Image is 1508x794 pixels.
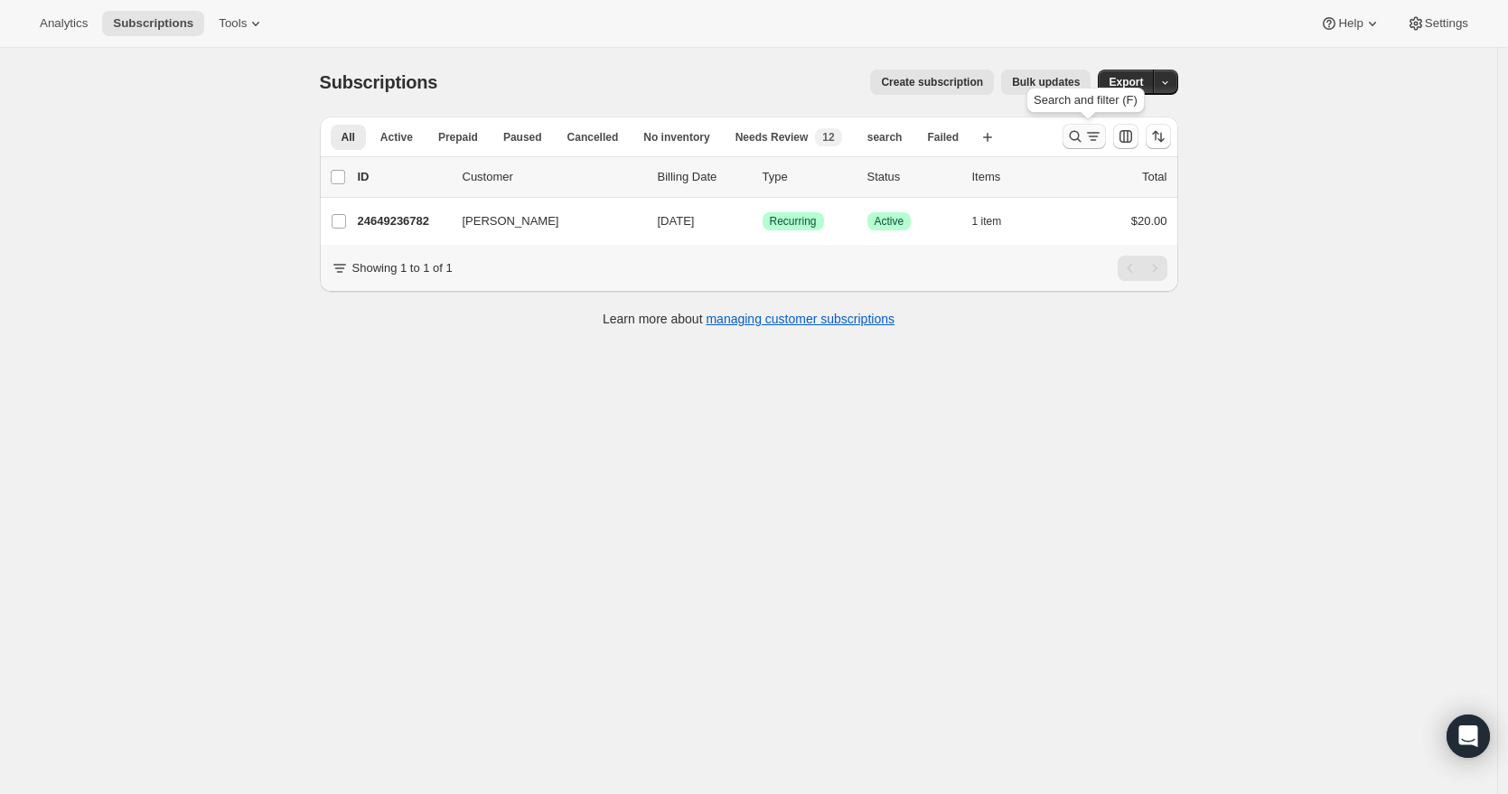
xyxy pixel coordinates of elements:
button: Create subscription [870,70,994,95]
span: 12 [822,130,834,145]
div: Items [972,168,1063,186]
span: Active [875,214,904,229]
span: Needs Review [735,130,809,145]
button: Create new view [973,125,1002,150]
span: All [342,130,355,145]
button: Analytics [29,11,98,36]
div: Type [763,168,853,186]
span: Failed [927,130,959,145]
button: 1 item [972,209,1022,234]
span: Analytics [40,16,88,31]
span: 1 item [972,214,1002,229]
button: [PERSON_NAME] [452,207,632,236]
p: Showing 1 to 1 of 1 [352,259,453,277]
div: Open Intercom Messenger [1447,715,1490,758]
span: Prepaid [438,130,478,145]
span: No inventory [643,130,709,145]
button: Export [1098,70,1154,95]
span: [DATE] [658,214,695,228]
p: Learn more about [603,310,894,328]
nav: Pagination [1118,256,1167,281]
span: Bulk updates [1012,75,1080,89]
a: managing customer subscriptions [706,312,894,326]
p: Customer [463,168,643,186]
div: IDCustomerBilling DateTypeStatusItemsTotal [358,168,1167,186]
span: Recurring [770,214,817,229]
p: Billing Date [658,168,748,186]
span: [PERSON_NAME] [463,212,559,230]
span: Subscriptions [320,72,438,92]
button: Settings [1396,11,1479,36]
span: Settings [1425,16,1468,31]
span: Tools [219,16,247,31]
button: Tools [208,11,276,36]
span: Export [1109,75,1143,89]
span: Create subscription [881,75,983,89]
p: Total [1142,168,1166,186]
button: Customize table column order and visibility [1113,124,1138,149]
p: Status [867,168,958,186]
button: Help [1309,11,1391,36]
span: Subscriptions [113,16,193,31]
span: Help [1338,16,1363,31]
span: $20.00 [1131,214,1167,228]
span: Cancelled [567,130,619,145]
button: Subscriptions [102,11,204,36]
button: Bulk updates [1001,70,1091,95]
p: ID [358,168,448,186]
div: 24649236782[PERSON_NAME][DATE]SuccessRecurringSuccessActive1 item$20.00 [358,209,1167,234]
button: Sort the results [1146,124,1171,149]
p: 24649236782 [358,212,448,230]
span: search [867,130,903,145]
span: Active [380,130,413,145]
span: Paused [503,130,542,145]
button: Search and filter results [1063,124,1106,149]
